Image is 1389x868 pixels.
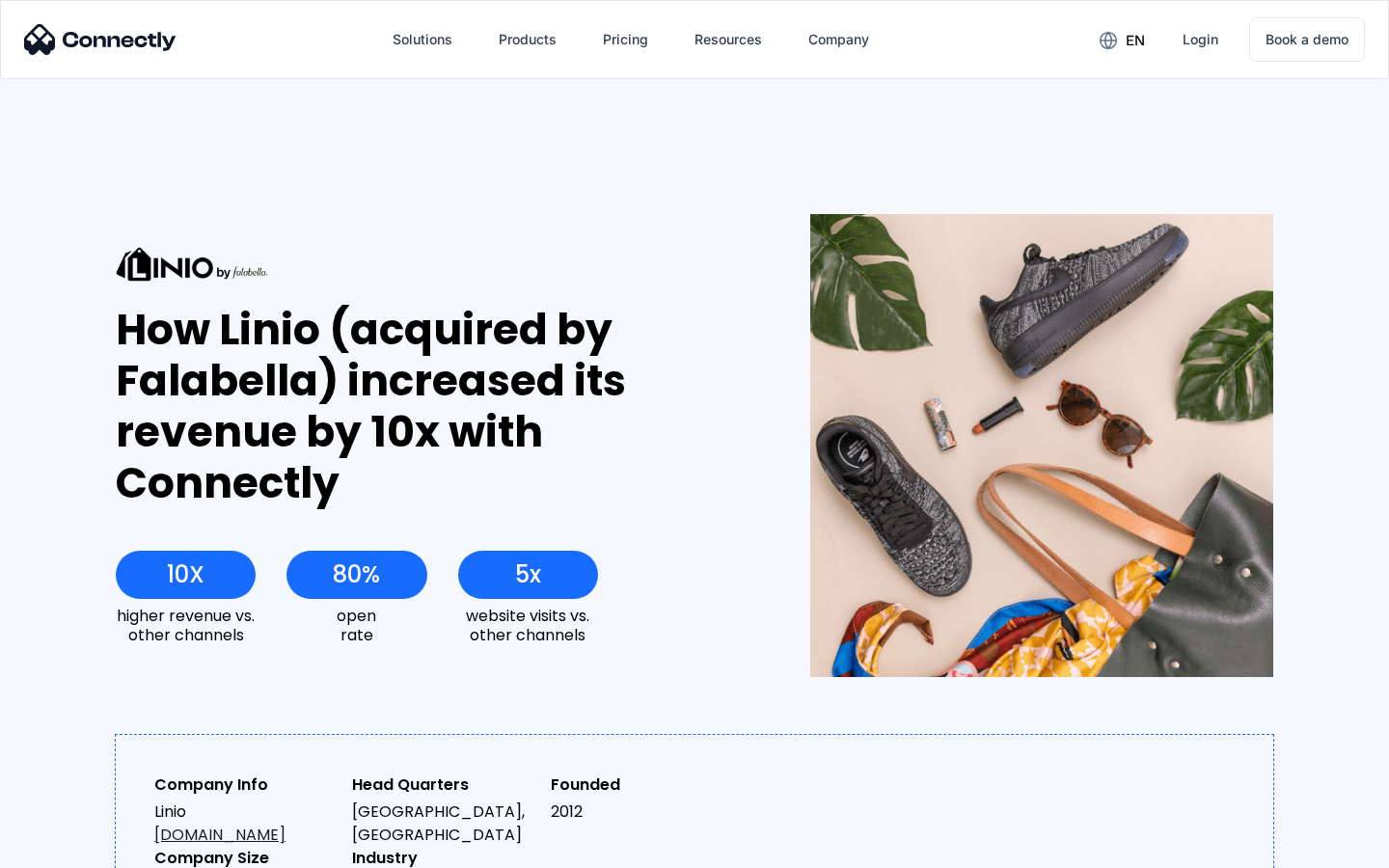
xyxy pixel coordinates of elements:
aside: Language selected: English [19,834,116,861]
div: Company [793,16,885,63]
div: Solutions [377,16,468,63]
div: Company [808,26,869,53]
a: Book a demo [1249,17,1365,62]
ul: Language list [39,834,116,861]
div: How Linio (acquired by Falabella) increased its revenue by 10x with Connectly [116,305,740,508]
div: Products [499,26,557,53]
img: Connectly Logo [24,24,177,55]
div: Resources [694,26,762,53]
div: 2012 [551,800,733,824]
div: higher revenue vs. other channels [116,607,256,643]
a: Pricing [587,16,664,63]
div: Head Quarters [352,773,534,797]
div: website visits vs. other channels [458,607,598,643]
div: Linio [154,800,337,847]
div: Company Info [154,773,337,797]
div: 5x [515,561,541,588]
div: Products [483,16,572,63]
div: 10X [167,561,204,588]
div: Founded [551,773,733,797]
div: en [1126,27,1145,54]
div: [GEOGRAPHIC_DATA], [GEOGRAPHIC_DATA] [352,800,534,847]
div: 80% [333,561,380,588]
div: Resources [679,16,777,63]
a: Login [1167,16,1234,63]
div: open rate [286,607,426,643]
div: Pricing [603,26,648,53]
div: en [1084,25,1159,54]
div: Solutions [393,26,452,53]
a: [DOMAIN_NAME] [154,824,286,846]
div: Login [1183,26,1218,53]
